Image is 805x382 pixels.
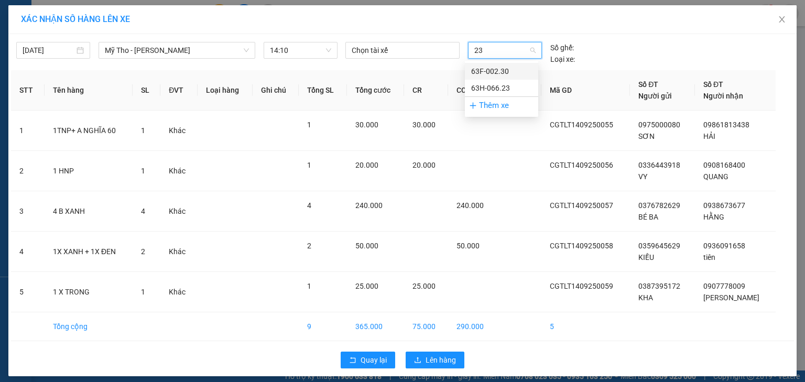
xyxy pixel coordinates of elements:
[307,282,311,290] span: 1
[404,312,448,341] td: 75.000
[160,232,198,272] td: Khác
[550,53,575,65] span: Loại xe:
[270,42,331,58] span: 14:10
[160,151,198,191] td: Khác
[465,63,538,80] div: 63F-002.30
[638,213,658,221] span: BÉ BA
[361,354,387,366] span: Quay lại
[307,242,311,250] span: 2
[404,70,448,111] th: CR
[307,121,311,129] span: 1
[550,282,613,290] span: CGTLT1409250059
[638,161,680,169] span: 0336443918
[703,132,715,140] span: HẢI
[638,242,680,250] span: 0359645629
[703,92,743,100] span: Người nhận
[638,201,680,210] span: 0376782629
[638,132,655,140] span: SƠN
[141,288,145,296] span: 1
[703,121,749,129] span: 09861813438
[767,5,797,35] button: Close
[471,82,532,94] div: 63H-066.23
[703,282,745,290] span: 0907778009
[465,96,538,115] div: Thêm xe
[21,14,130,24] span: XÁC NHẬN SỐ HÀNG LÊN XE
[299,70,347,111] th: Tổng SL
[45,111,133,151] td: 1TNP+ A NGHĨA 60
[638,92,672,100] span: Người gửi
[471,66,532,77] div: 63F-002.30
[703,172,728,181] span: QUANG
[11,111,45,151] td: 1
[541,70,630,111] th: Mã GD
[253,70,299,111] th: Ghi chú
[45,70,133,111] th: Tên hàng
[550,161,613,169] span: CGTLT1409250056
[347,70,404,111] th: Tổng cước
[638,293,653,302] span: KHA
[456,201,484,210] span: 240.000
[638,172,647,181] span: VY
[355,282,378,290] span: 25.000
[11,191,45,232] td: 3
[456,242,480,250] span: 50.000
[412,121,436,129] span: 30.000
[412,161,436,169] span: 20.000
[412,282,436,290] span: 25.000
[448,70,497,111] th: CC
[703,161,745,169] span: 0908168400
[141,207,145,215] span: 4
[160,272,198,312] td: Khác
[11,272,45,312] td: 5
[638,282,680,290] span: 0387395172
[638,80,658,89] span: Số ĐT
[11,232,45,272] td: 4
[550,242,613,250] span: CGTLT1409250058
[347,312,404,341] td: 365.000
[23,45,74,56] input: 14/09/2025
[469,102,477,110] span: plus
[45,151,133,191] td: 1 HNP
[11,70,45,111] th: STT
[703,293,759,302] span: [PERSON_NAME]
[703,242,745,250] span: 0936091658
[243,47,249,53] span: down
[355,242,378,250] span: 50.000
[406,352,464,368] button: uploadLên hàng
[414,356,421,365] span: upload
[638,253,654,261] span: KIỀU
[11,151,45,191] td: 2
[133,70,160,111] th: SL
[45,272,133,312] td: 1 X TRONG
[355,121,378,129] span: 30.000
[426,354,456,366] span: Lên hàng
[778,15,786,24] span: close
[160,111,198,151] td: Khác
[448,312,497,341] td: 290.000
[550,201,613,210] span: CGTLT1409250057
[355,161,378,169] span: 20.000
[550,121,613,129] span: CGTLT1409250055
[160,191,198,232] td: Khác
[141,247,145,256] span: 2
[638,121,680,129] span: 0975000080
[141,126,145,135] span: 1
[45,191,133,232] td: 4 B XANH
[349,356,356,365] span: rollback
[160,70,198,111] th: ĐVT
[45,232,133,272] td: 1X XANH + 1X ĐEN
[45,312,133,341] td: Tổng cộng
[299,312,347,341] td: 9
[198,70,253,111] th: Loại hàng
[341,352,395,368] button: rollbackQuay lại
[307,161,311,169] span: 1
[703,201,745,210] span: 0938673677
[541,312,630,341] td: 5
[105,42,249,58] span: Mỹ Tho - Hồ Chí Minh
[703,253,715,261] span: tiên
[703,213,724,221] span: HẰNG
[355,201,383,210] span: 240.000
[141,167,145,175] span: 1
[703,80,723,89] span: Số ĐT
[550,42,574,53] span: Số ghế:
